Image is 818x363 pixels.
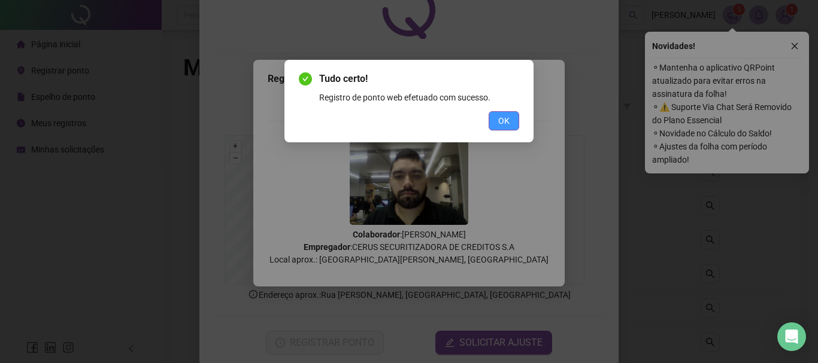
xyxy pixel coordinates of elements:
div: Registro de ponto web efetuado com sucesso. [319,91,519,104]
span: check-circle [299,72,312,86]
span: Tudo certo! [319,72,519,86]
button: OK [489,111,519,130]
span: OK [498,114,510,127]
div: Open Intercom Messenger [777,322,806,351]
